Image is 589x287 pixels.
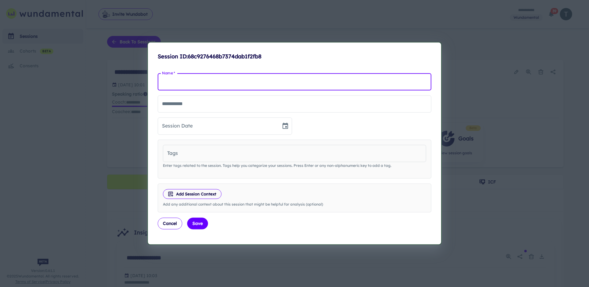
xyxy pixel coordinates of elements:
p: Enter tags related to the session. Tags help you categorize your sessions. Press Enter or any non... [163,163,426,168]
h6: Session ID: 68c9276468b7374dab1f2fb8 [158,52,431,61]
label: Name * [162,70,175,76]
button: Save [187,218,208,230]
button: Add Session Context [163,189,221,199]
button: Choose date [279,120,291,132]
button: Cancel [158,218,182,230]
p: Add any additional context about this session that might be helpful for analysis (optional) [163,202,426,207]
